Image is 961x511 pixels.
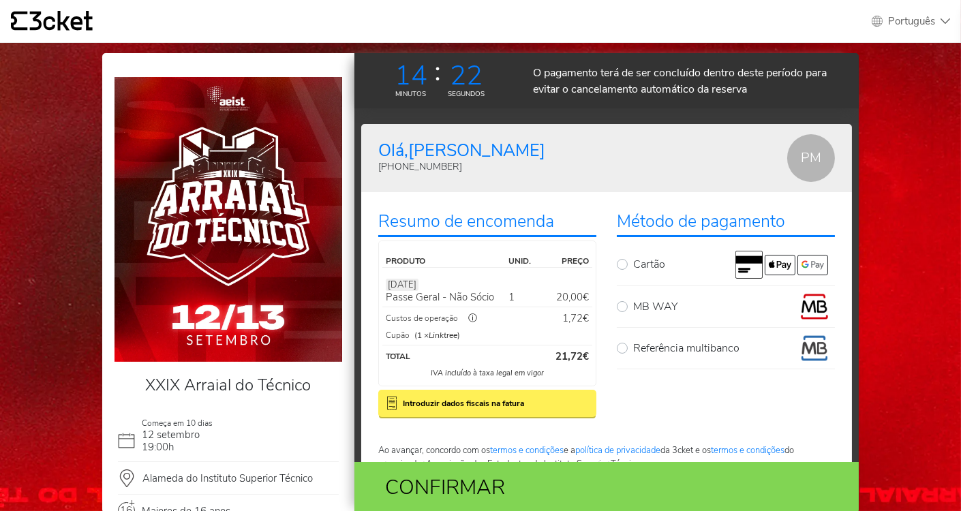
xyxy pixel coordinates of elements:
span: Começa em 10 dias [142,418,213,428]
div: SEGUNDOS [438,89,493,99]
p: Custos de operação [386,312,458,324]
p: Cartão [633,256,665,273]
p: Referência multibanco [633,340,739,356]
p: PM [791,140,832,176]
a: termos e condições [490,444,564,456]
p: Método de pagamento [617,209,835,237]
a: política de privacidade [575,444,660,456]
h4: XXIX Arraial do Técnico [121,375,335,395]
p: O pagamento terá de ser concluído dentro deste período para evitar o cancelamento automático da r... [533,65,849,97]
p: Ao avançar, concordo com os e a da 3cket e os do organizador Associação dos Estudantes do Institu... [378,444,835,471]
span: 21,72 [555,350,583,363]
p: Produto [386,255,502,267]
p: IVA incluído à taxa legal em vigor [393,368,582,380]
small: (1 × ) [414,329,460,341]
span: Alameda do Instituto Superior Técnico [142,471,313,485]
img: cc.91aeaccb.svg [735,251,763,279]
p: € [543,349,589,365]
b: Introduzir dados fiscais na fatura [403,397,524,409]
l: termos e condições [711,444,784,456]
i: Linktree [429,330,457,341]
img: mbway.1e3ecf15.png [801,293,828,320]
img: apple-pay.0415eff4.svg [765,255,795,275]
p: 1 [505,292,540,303]
div: MINUTOS [383,89,438,99]
p: Olá, [378,142,545,159]
p: Cupão [386,329,414,341]
g: {' '} [11,12,27,31]
p: Resumo de encomenda [378,209,596,237]
div: ⓘ [458,312,488,326]
p: Preço [543,255,589,267]
button: ⓘ [458,309,488,329]
img: multibanco.bbb34faf.png [801,335,828,362]
span: + [128,500,136,507]
span: [PERSON_NAME] [408,139,545,162]
p: unid. [508,255,536,267]
div: Confirmar [375,472,684,503]
img: e49d6b16d0b2489fbe161f82f243c176.webp [115,77,342,362]
span: [PHONE_NUMBER] [378,160,462,173]
img: google-pay.9d0a6f4d.svg [797,255,828,275]
span: 12 setembro 19:00h [142,428,200,454]
button: Introduzir dados fiscais na fatura [378,390,596,417]
span: 1,72 [562,311,583,325]
p: € [540,311,589,326]
p: 20,00€ [540,292,589,303]
div: 22 [438,55,493,82]
p: Total [386,350,536,362]
div: 14 [383,55,438,82]
p: MB WAY [633,298,677,315]
span: [DATE] [386,279,418,291]
p: Passe Geral - Não Sócio [386,292,502,303]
